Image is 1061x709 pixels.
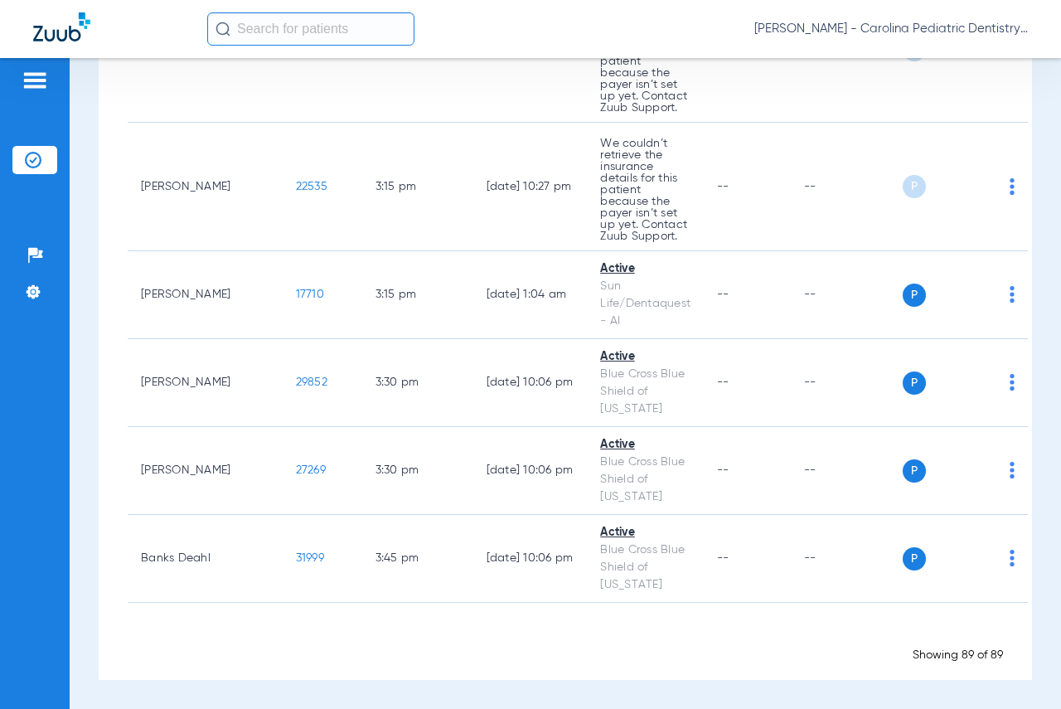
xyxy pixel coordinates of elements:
div: Sun Life/Dentaquest - AI [600,278,690,330]
img: group-dot-blue.svg [1010,178,1015,195]
td: 3:30 PM [362,339,473,427]
td: 3:45 PM [362,515,473,603]
input: Search for patients [207,12,414,46]
span: [PERSON_NAME] - Carolina Pediatric Dentistry [754,21,1028,37]
p: We couldn’t retrieve the insurance details for this patient because the payer isn’t set up yet. C... [600,9,690,114]
span: 22535 [296,181,327,192]
td: [DATE] 10:06 PM [473,427,588,515]
div: Active [600,348,690,366]
span: -- [717,289,729,300]
div: Active [600,436,690,454]
span: P [903,175,926,198]
div: Active [600,260,690,278]
td: -- [791,427,903,515]
p: We couldn’t retrieve the insurance details for this patient because the payer isn’t set up yet. C... [600,138,690,242]
img: Search Icon [216,22,230,36]
td: [DATE] 1:04 AM [473,251,588,339]
td: Banks Deahl [128,515,283,603]
span: P [903,547,926,571]
img: group-dot-blue.svg [1010,462,1015,478]
span: -- [717,181,729,192]
td: [PERSON_NAME] [128,339,283,427]
span: P [903,284,926,307]
td: [DATE] 10:06 PM [473,515,588,603]
span: -- [717,552,729,564]
td: -- [791,515,903,603]
span: P [903,371,926,395]
img: group-dot-blue.svg [1010,550,1015,566]
td: [PERSON_NAME] [128,251,283,339]
div: Blue Cross Blue Shield of [US_STATE] [600,541,690,594]
div: Blue Cross Blue Shield of [US_STATE] [600,454,690,506]
td: [PERSON_NAME] [128,123,283,251]
img: Zuub Logo [33,12,90,41]
div: Active [600,524,690,541]
iframe: Chat Widget [978,629,1061,709]
td: -- [791,339,903,427]
td: 3:15 PM [362,251,473,339]
span: Showing 89 of 89 [913,649,1003,661]
span: 27269 [296,464,326,476]
td: [PERSON_NAME] [128,427,283,515]
td: -- [791,123,903,251]
span: 31999 [296,552,324,564]
td: [DATE] 10:06 PM [473,339,588,427]
img: hamburger-icon [22,70,48,90]
span: 29852 [296,376,327,388]
td: [DATE] 10:27 PM [473,123,588,251]
span: -- [717,376,729,388]
td: 3:15 PM [362,123,473,251]
img: group-dot-blue.svg [1010,286,1015,303]
span: P [903,459,926,483]
div: Blue Cross Blue Shield of [US_STATE] [600,366,690,418]
td: -- [791,251,903,339]
span: 17710 [296,289,324,300]
span: -- [717,464,729,476]
img: group-dot-blue.svg [1010,374,1015,391]
td: 3:30 PM [362,427,473,515]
